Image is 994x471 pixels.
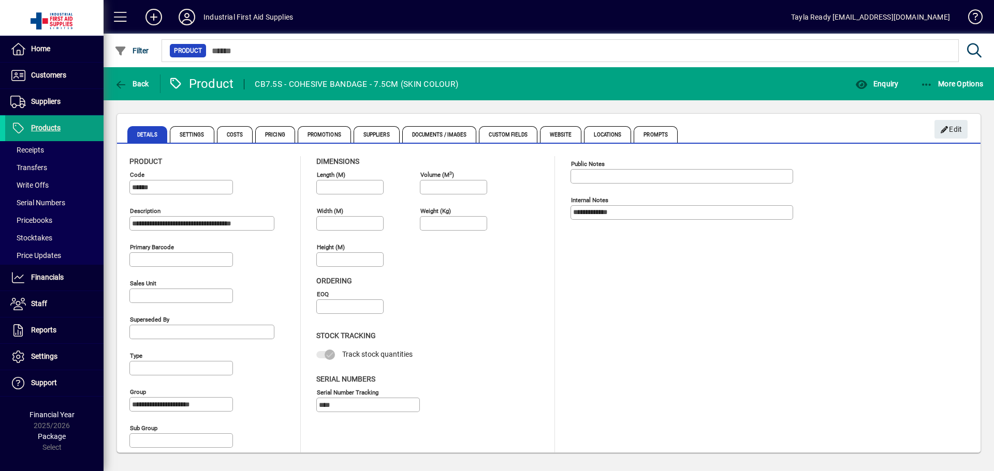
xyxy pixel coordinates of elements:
[129,157,162,165] span: Product
[317,244,345,251] mat-label: Height (m)
[5,317,104,343] a: Reports
[31,273,64,281] span: Financials
[168,75,234,92] div: Product
[298,126,351,143] span: Promotions
[137,8,170,26] button: Add
[918,74,986,93] button: More Options
[5,141,104,159] a: Receipts
[316,157,359,165] span: Dimensions
[255,76,458,93] div: CB7.5S - COHESIVE BANDAGE - 7.5CM (SKIN COLOUR)
[571,196,608,204] mat-label: Internal Notes
[31,44,50,53] span: Home
[5,176,104,194] a: Write Offs
[342,350,413,358] span: Track stock quantities
[112,74,152,93] button: Back
[114,80,149,88] span: Back
[104,74,160,93] app-page-header-button: Back
[5,211,104,229] a: Pricebooks
[130,316,169,323] mat-label: Superseded by
[203,9,293,25] div: Industrial First Aid Supplies
[217,126,253,143] span: Costs
[920,80,984,88] span: More Options
[853,74,901,93] button: Enquiry
[5,63,104,88] a: Customers
[634,126,678,143] span: Prompts
[584,126,631,143] span: Locations
[10,146,44,154] span: Receipts
[10,199,65,207] span: Serial Numbers
[317,207,343,215] mat-label: Width (m)
[5,229,104,247] a: Stocktakes
[112,41,152,60] button: Filter
[540,126,582,143] span: Website
[31,352,57,360] span: Settings
[316,331,376,340] span: Stock Tracking
[934,120,968,139] button: Edit
[31,124,61,132] span: Products
[449,170,452,175] sup: 3
[38,432,66,440] span: Package
[5,89,104,115] a: Suppliers
[420,207,451,215] mat-label: Weight (Kg)
[420,171,454,178] mat-label: Volume (m )
[31,326,56,334] span: Reports
[5,36,104,62] a: Home
[940,121,962,138] span: Edit
[5,291,104,317] a: Staff
[5,247,104,264] a: Price Updates
[10,251,61,260] span: Price Updates
[127,126,167,143] span: Details
[130,424,157,432] mat-label: Sub group
[5,194,104,211] a: Serial Numbers
[170,126,214,143] span: Settings
[317,171,345,178] mat-label: Length (m)
[130,207,160,215] mat-label: Description
[130,171,144,178] mat-label: Code
[316,375,375,383] span: Serial Numbers
[402,126,477,143] span: Documents / Images
[10,181,49,189] span: Write Offs
[31,97,61,105] span: Suppliers
[130,388,146,396] mat-label: Group
[791,9,950,25] div: Tayla Ready [EMAIL_ADDRESS][DOMAIN_NAME]
[174,45,202,56] span: Product
[354,126,400,143] span: Suppliers
[130,280,156,287] mat-label: Sales unit
[855,80,898,88] span: Enquiry
[960,2,981,36] a: Knowledge Base
[130,244,174,251] mat-label: Primary barcode
[10,216,52,224] span: Pricebooks
[31,299,47,308] span: Staff
[5,159,104,176] a: Transfers
[571,160,605,168] mat-label: Public Notes
[317,291,329,298] mat-label: EOQ
[170,8,203,26] button: Profile
[316,277,352,285] span: Ordering
[114,47,149,55] span: Filter
[479,126,537,143] span: Custom Fields
[10,234,52,242] span: Stocktakes
[31,378,57,387] span: Support
[5,344,104,370] a: Settings
[5,265,104,291] a: Financials
[5,370,104,396] a: Support
[317,388,378,396] mat-label: Serial Number tracking
[255,126,295,143] span: Pricing
[30,411,75,419] span: Financial Year
[130,352,142,359] mat-label: Type
[31,71,66,79] span: Customers
[10,163,47,172] span: Transfers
